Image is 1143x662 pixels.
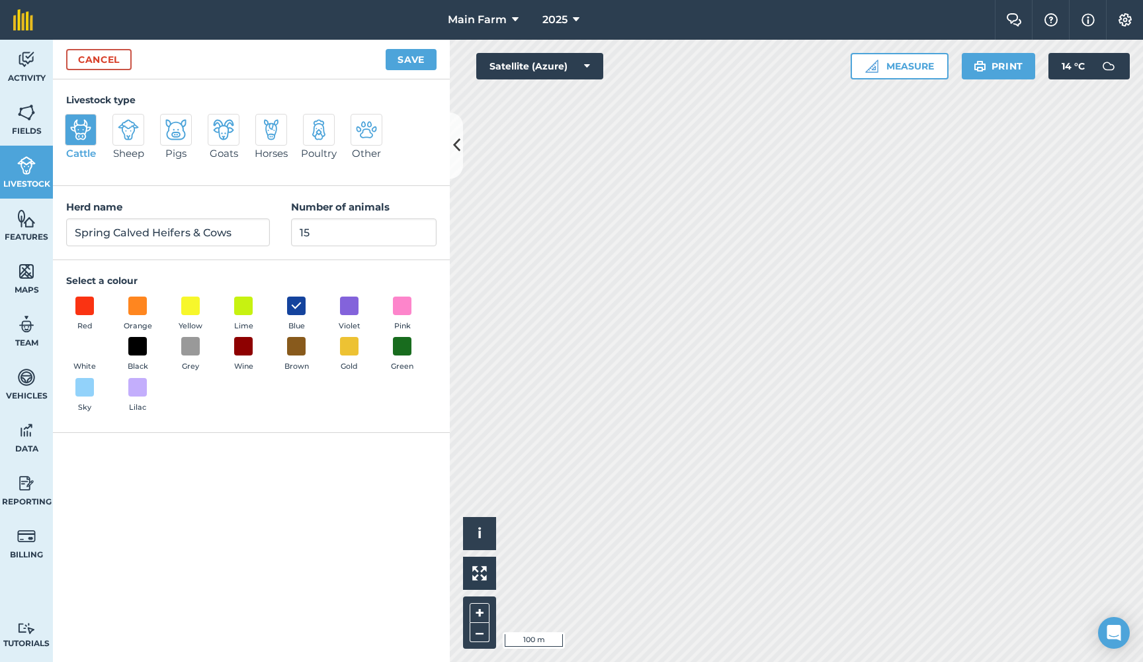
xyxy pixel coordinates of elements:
h4: Livestock type [66,93,437,107]
button: Print [962,53,1036,79]
span: Lilac [129,402,146,414]
img: svg+xml;base64,PD94bWwgdmVyc2lvbj0iMS4wIiBlbmNvZGluZz0idXRmLTgiPz4KPCEtLSBHZW5lcmF0b3I6IEFkb2JlIE... [1095,53,1122,79]
button: Yellow [172,297,209,332]
span: i [478,525,482,542]
span: Lime [234,320,253,332]
button: Grey [172,337,209,373]
img: svg+xml;base64,PD94bWwgdmVyc2lvbj0iMS4wIiBlbmNvZGluZz0idXRmLTgiPz4KPCEtLSBHZW5lcmF0b3I6IEFkb2JlIE... [308,119,329,140]
span: White [73,361,96,373]
span: Goats [210,146,238,162]
div: Open Intercom Messenger [1098,617,1130,649]
img: svg+xml;base64,PHN2ZyB4bWxucz0iaHR0cDovL3d3dy53My5vcmcvMjAwMC9zdmciIHdpZHRoPSI1NiIgaGVpZ2h0PSI2MC... [17,261,36,281]
img: svg+xml;base64,PD94bWwgdmVyc2lvbj0iMS4wIiBlbmNvZGluZz0idXRmLTgiPz4KPCEtLSBHZW5lcmF0b3I6IEFkb2JlIE... [356,119,377,140]
button: Pink [384,297,421,332]
span: Gold [341,361,358,373]
img: svg+xml;base64,PD94bWwgdmVyc2lvbj0iMS4wIiBlbmNvZGluZz0idXRmLTgiPz4KPCEtLSBHZW5lcmF0b3I6IEFkb2JlIE... [17,420,36,440]
span: Brown [284,361,309,373]
img: svg+xml;base64,PD94bWwgdmVyc2lvbj0iMS4wIiBlbmNvZGluZz0idXRmLTgiPz4KPCEtLSBHZW5lcmF0b3I6IEFkb2JlIE... [213,119,234,140]
img: svg+xml;base64,PD94bWwgdmVyc2lvbj0iMS4wIiBlbmNvZGluZz0idXRmLTgiPz4KPCEtLSBHZW5lcmF0b3I6IEFkb2JlIE... [17,622,36,635]
span: Pink [394,320,411,332]
button: Save [386,49,437,70]
img: svg+xml;base64,PD94bWwgdmVyc2lvbj0iMS4wIiBlbmNvZGluZz0idXRmLTgiPz4KPCEtLSBHZW5lcmF0b3I6IEFkb2JlIE... [17,526,36,546]
img: svg+xml;base64,PD94bWwgdmVyc2lvbj0iMS4wIiBlbmNvZGluZz0idXRmLTgiPz4KPCEtLSBHZW5lcmF0b3I6IEFkb2JlIE... [118,119,139,140]
span: Red [77,320,93,332]
img: A question mark icon [1043,13,1059,26]
span: Poultry [301,146,337,162]
span: Other [352,146,381,162]
img: svg+xml;base64,PD94bWwgdmVyc2lvbj0iMS4wIiBlbmNvZGluZz0idXRmLTgiPz4KPCEtLSBHZW5lcmF0b3I6IEFkb2JlIE... [261,119,282,140]
span: Cattle [66,146,96,162]
img: Ruler icon [865,60,878,73]
span: Grey [182,361,199,373]
img: svg+xml;base64,PHN2ZyB4bWxucz0iaHR0cDovL3d3dy53My5vcmcvMjAwMC9zdmciIHdpZHRoPSIxNyIgaGVpZ2h0PSIxNy... [1081,12,1095,28]
img: fieldmargin Logo [13,9,33,30]
button: Lime [225,297,262,332]
img: svg+xml;base64,PD94bWwgdmVyc2lvbj0iMS4wIiBlbmNvZGluZz0idXRmLTgiPz4KPCEtLSBHZW5lcmF0b3I6IEFkb2JlIE... [165,119,187,140]
img: Four arrows, one pointing top left, one top right, one bottom right and the last bottom left [472,566,487,581]
img: A cog icon [1117,13,1133,26]
button: + [470,603,489,623]
img: svg+xml;base64,PD94bWwgdmVyc2lvbj0iMS4wIiBlbmNvZGluZz0idXRmLTgiPz4KPCEtLSBHZW5lcmF0b3I6IEFkb2JlIE... [17,314,36,334]
img: svg+xml;base64,PHN2ZyB4bWxucz0iaHR0cDovL3d3dy53My5vcmcvMjAwMC9zdmciIHdpZHRoPSI1NiIgaGVpZ2h0PSI2MC... [17,209,36,228]
span: Black [128,361,148,373]
img: svg+xml;base64,PD94bWwgdmVyc2lvbj0iMS4wIiBlbmNvZGluZz0idXRmLTgiPz4KPCEtLSBHZW5lcmF0b3I6IEFkb2JlIE... [17,156,36,175]
span: 2025 [542,12,568,28]
button: 14 °C [1048,53,1130,79]
button: – [470,623,489,642]
span: 14 ° C [1062,53,1085,79]
button: Violet [331,297,368,332]
button: Green [384,337,421,373]
button: Wine [225,337,262,373]
img: svg+xml;base64,PHN2ZyB4bWxucz0iaHR0cDovL3d3dy53My5vcmcvMjAwMC9zdmciIHdpZHRoPSI1NiIgaGVpZ2h0PSI2MC... [17,103,36,122]
span: Yellow [179,320,202,332]
button: Gold [331,337,368,373]
button: White [66,337,103,373]
button: Satellite (Azure) [476,53,603,79]
img: svg+xml;base64,PD94bWwgdmVyc2lvbj0iMS4wIiBlbmNvZGluZz0idXRmLTgiPz4KPCEtLSBHZW5lcmF0b3I6IEFkb2JlIE... [70,119,91,140]
span: Main Farm [448,12,507,28]
button: Sky [66,378,103,414]
button: Measure [851,53,949,79]
span: Green [391,361,413,373]
img: svg+xml;base64,PD94bWwgdmVyc2lvbj0iMS4wIiBlbmNvZGluZz0idXRmLTgiPz4KPCEtLSBHZW5lcmF0b3I6IEFkb2JlIE... [17,473,36,493]
button: Blue [278,297,315,332]
img: svg+xml;base64,PHN2ZyB4bWxucz0iaHR0cDovL3d3dy53My5vcmcvMjAwMC9zdmciIHdpZHRoPSIxOCIgaGVpZ2h0PSIyNC... [290,298,302,314]
img: svg+xml;base64,PHN2ZyB4bWxucz0iaHR0cDovL3d3dy53My5vcmcvMjAwMC9zdmciIHdpZHRoPSIxOSIgaGVpZ2h0PSIyNC... [974,58,986,74]
img: svg+xml;base64,PD94bWwgdmVyc2lvbj0iMS4wIiBlbmNvZGluZz0idXRmLTgiPz4KPCEtLSBHZW5lcmF0b3I6IEFkb2JlIE... [17,367,36,387]
button: Black [119,337,156,373]
span: Orange [124,320,152,332]
a: Cancel [66,49,132,70]
strong: Select a colour [66,275,138,287]
img: svg+xml;base64,PD94bWwgdmVyc2lvbj0iMS4wIiBlbmNvZGluZz0idXRmLTgiPz4KPCEtLSBHZW5lcmF0b3I6IEFkb2JlIE... [17,50,36,70]
span: Horses [255,146,288,162]
button: Red [66,297,103,332]
strong: Herd name [66,201,122,213]
button: Lilac [119,378,156,414]
span: Sky [78,402,91,414]
button: Orange [119,297,156,332]
button: i [463,517,496,550]
span: Blue [288,320,305,332]
strong: Number of animals [291,201,390,213]
button: Brown [278,337,315,373]
span: Pigs [165,146,187,162]
img: Two speech bubbles overlapping with the left bubble in the forefront [1006,13,1022,26]
span: Sheep [113,146,144,162]
span: Wine [234,361,253,373]
span: Violet [339,320,360,332]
